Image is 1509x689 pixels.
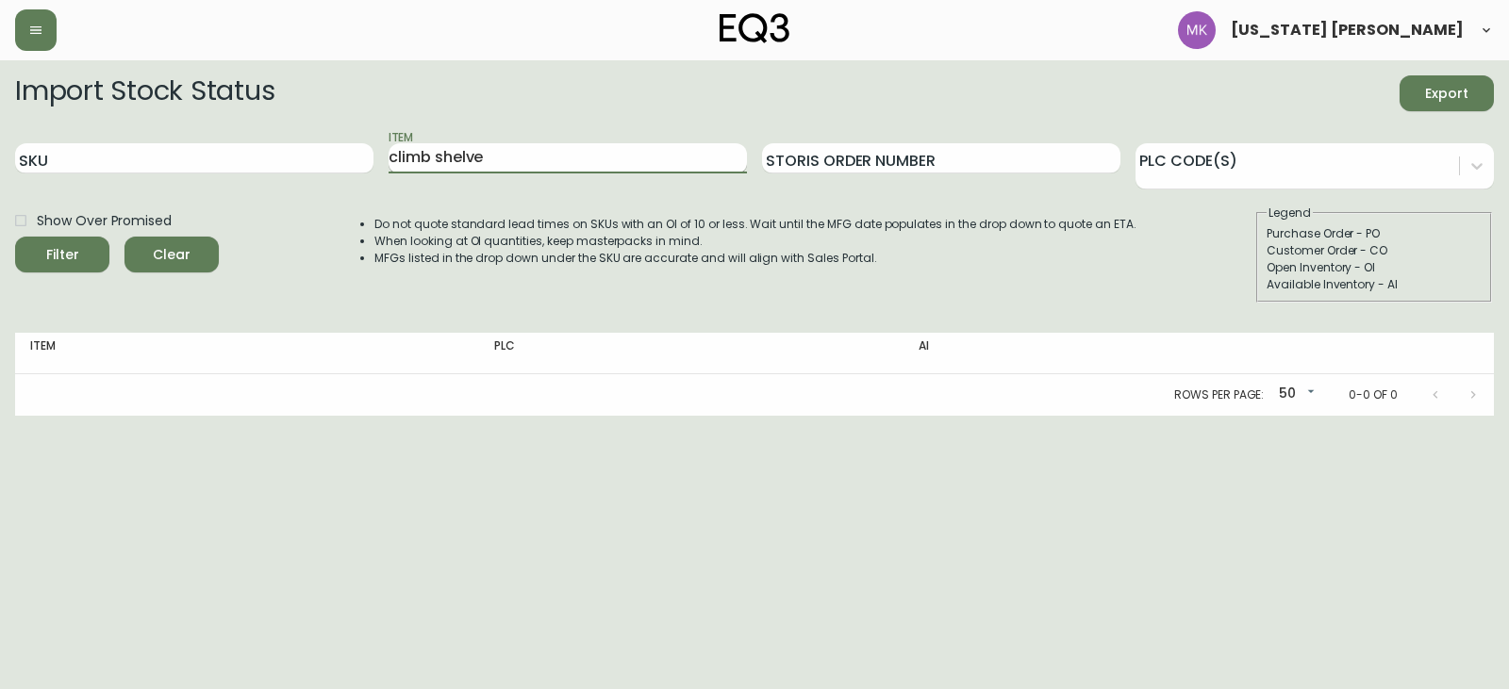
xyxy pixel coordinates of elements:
[1231,23,1464,38] span: [US_STATE] [PERSON_NAME]
[374,233,1136,250] li: When looking at OI quantities, keep masterpacks in mind.
[1267,225,1482,242] div: Purchase Order - PO
[1178,11,1216,49] img: ea5e0531d3ed94391639a5d1768dbd68
[1349,386,1398,403] p: 0-0 of 0
[37,211,172,231] span: Show Over Promised
[15,237,109,272] button: Filter
[124,237,219,272] button: Clear
[1400,75,1494,111] button: Export
[1267,276,1482,293] div: Available Inventory - AI
[1415,82,1479,106] span: Export
[479,333,904,374] th: PLC
[720,13,789,43] img: logo
[15,75,274,111] h2: Import Stock Status
[1267,242,1482,259] div: Customer Order - CO
[904,333,1242,374] th: AI
[1271,379,1318,410] div: 50
[15,333,479,374] th: Item
[140,243,204,267] span: Clear
[1267,205,1313,221] legend: Legend
[1174,386,1264,403] p: Rows per page:
[1267,259,1482,276] div: Open Inventory - OI
[374,250,1136,267] li: MFGs listed in the drop down under the SKU are accurate and will align with Sales Portal.
[374,216,1136,233] li: Do not quote standard lead times on SKUs with an OI of 10 or less. Wait until the MFG date popula...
